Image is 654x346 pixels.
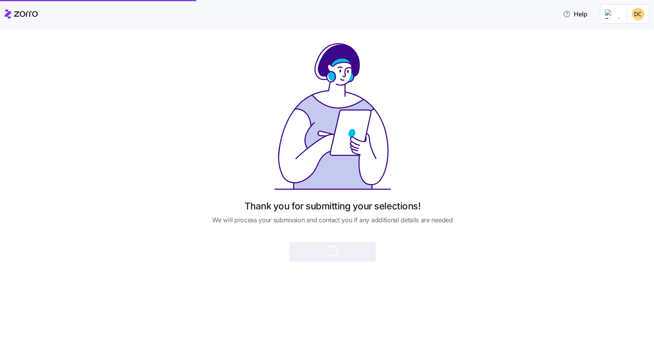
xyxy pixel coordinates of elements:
span: We will process your submission and contact you if any additional details are needed [212,215,452,225]
img: Employer logo [605,9,621,19]
img: 2288fc3ed5c6463e26cea253f6fa4900 [632,8,644,20]
h1: Thank you for submitting your selections! [244,200,420,212]
button: Help [557,6,594,22]
span: Help [563,9,587,19]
